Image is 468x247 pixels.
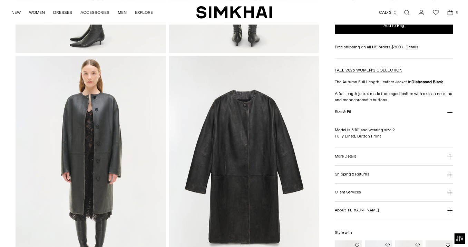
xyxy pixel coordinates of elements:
p: Model is 5'10" and wearing size 2 Fully Lined, Button Front [334,121,452,139]
a: MEN [118,5,127,20]
h6: Style with [334,230,452,235]
p: A full length jacket made from aged leather with a clean neckline and monochromatic buttons. [334,91,452,103]
button: Add to Wishlist [416,243,420,247]
button: Client Services [334,183,452,201]
a: NEW [11,5,21,20]
button: Size & Fit [334,103,452,121]
strong: Distressed Black [411,79,442,84]
button: Add to Wishlist [385,243,389,247]
a: DRESSES [53,5,72,20]
span: 0 [454,9,460,15]
a: ACCESSORIES [80,5,109,20]
a: FALL 2025 WOMEN'S COLLECTION [334,68,402,73]
div: Free shipping on all US orders $200+ [334,44,452,50]
button: Add to Wishlist [355,243,359,247]
h3: More Details [334,154,356,159]
button: Add to Bag [334,18,452,34]
a: Go to the account page [414,6,428,19]
button: About [PERSON_NAME] [334,201,452,219]
button: CAD $ [379,5,397,20]
a: SIMKHAI [196,6,272,19]
a: Wishlist [429,6,442,19]
h3: Client Services [334,190,361,194]
button: More Details [334,148,452,165]
button: Add to Wishlist [446,243,450,247]
a: Details [405,44,418,50]
a: WOMEN [29,5,45,20]
h3: Size & Fit [334,110,351,114]
h3: About [PERSON_NAME] [334,208,379,212]
h3: Shipping & Returns [334,172,369,177]
a: Open cart modal [443,6,457,19]
p: The Autumn Full Length Leather Jacket in [334,79,452,85]
span: Add to Bag [383,23,404,29]
a: EXPLORE [135,5,153,20]
a: Open search modal [400,6,413,19]
button: Shipping & Returns [334,165,452,183]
